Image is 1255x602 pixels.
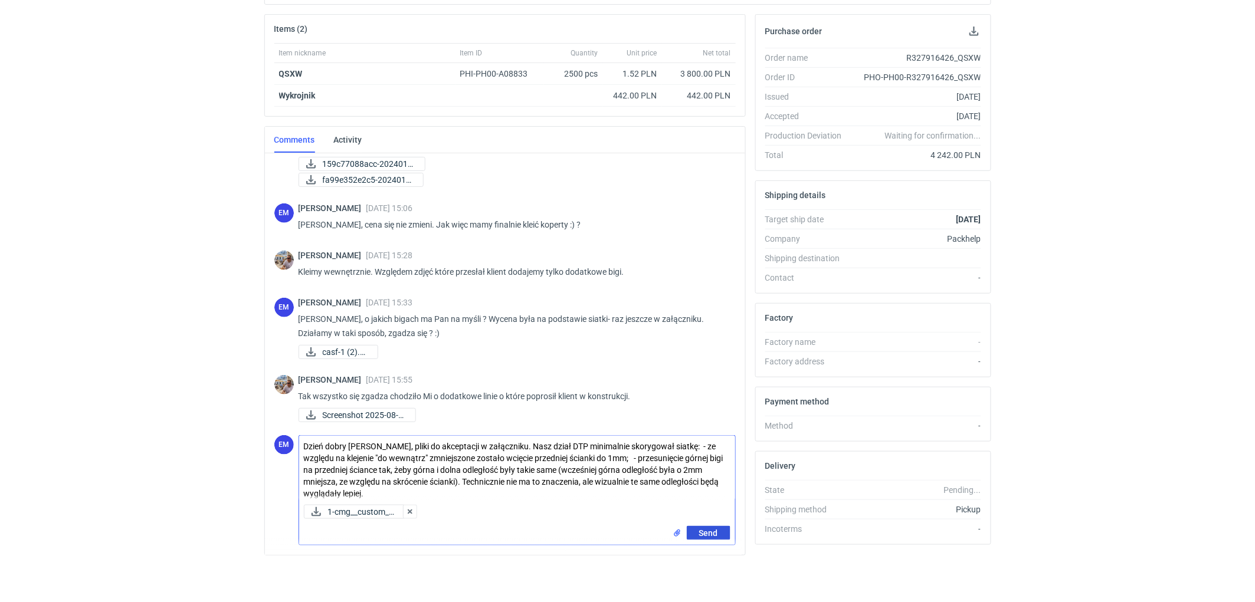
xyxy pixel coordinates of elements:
div: Accepted [765,110,851,122]
a: QSXW [279,69,303,78]
em: Waiting for confirmation... [884,130,981,142]
p: Kleimy wewnętrznie. Względem zdjęć które przesłał klient dodajemy tylko dodatkowe bigi. [299,265,726,279]
div: 159c77088acc-20240131_084752.jpg [299,157,417,171]
div: Method [765,420,851,432]
div: Ewelina Macek [274,435,294,455]
a: fa99e352e2c5-2024013... [299,173,424,187]
div: PHI-PH00-A08833 [460,68,539,80]
div: 1.52 PLN [608,68,657,80]
a: 159c77088acc-2024013... [299,157,425,171]
span: Quantity [571,48,598,58]
figcaption: EM [274,298,294,317]
span: Item ID [460,48,483,58]
span: Screenshot 2025-08-0... [323,409,406,422]
div: 1-cmg__custom____QSXW__d0__oR327916426__outside.pdf-cmg__custom____QSXW__d..._CG.p1.pdf [304,505,405,519]
figcaption: EM [274,435,294,455]
div: PHO-PH00-R327916426_QSXW [851,71,981,83]
h2: Delivery [765,461,796,471]
h2: Shipping details [765,190,826,200]
div: fa99e352e2c5-20240131_084758.jpg [299,173,417,187]
button: Send [687,526,730,540]
h2: Factory [765,313,794,323]
div: - [851,420,981,432]
h2: Purchase order [765,27,823,36]
div: Total [765,149,851,161]
div: 442.00 PLN [608,90,657,101]
a: Screenshot 2025-08-0... [299,408,416,422]
span: [PERSON_NAME] [299,203,366,213]
span: fa99e352e2c5-2024013... [323,173,414,186]
span: Item nickname [279,48,326,58]
button: Download PO [967,24,981,38]
img: Michał Palasek [274,251,294,270]
img: Michał Palasek [274,375,294,394]
p: [PERSON_NAME], cena się nie zmieni. Jak więc mamy finalnie kleić koperty :) ? [299,218,726,232]
textarea: Dzień dobry [PERSON_NAME], pliki do akceptacji w załączniku. Nasz dział DTP minimalnie skorygował... [299,436,735,500]
div: 3 800.00 PLN [667,68,731,80]
div: Pickup [851,504,981,515]
a: Comments [274,127,315,153]
p: Tak wszystko się zgadza chodziło Mi o dodatkowe linie o które poprosił klient w konstrukcji. [299,389,726,403]
a: Activity [334,127,362,153]
span: [PERSON_NAME] [299,251,366,260]
span: Unit price [627,48,657,58]
div: 442.00 PLN [667,90,731,101]
div: - [851,523,981,535]
div: Target ship date [765,213,851,225]
span: [PERSON_NAME] [299,298,366,307]
div: Factory address [765,356,851,367]
div: Factory name [765,336,851,348]
div: Ewelina Macek [274,203,294,223]
span: [DATE] 15:06 [366,203,413,213]
div: Order name [765,52,851,64]
div: [DATE] [851,91,981,103]
div: Incoterms [765,523,851,535]
span: [PERSON_NAME] [299,375,366,384]
em: Pending... [943,485,981,495]
span: 1-cmg__custom__... [328,505,395,518]
div: Shipping method [765,504,851,515]
span: [DATE] 15:55 [366,375,413,384]
span: [DATE] 15:33 [366,298,413,307]
strong: [DATE] [956,215,981,224]
div: 4 242.00 PLN [851,149,981,161]
div: Contact [765,272,851,284]
span: casf-1 (2).pdf [323,346,368,358]
p: [PERSON_NAME], o jakich bigach ma Pan na myśli ? Wycena była na podstawie siatki- raz jeszcze w z... [299,312,726,340]
div: Screenshot 2025-08-06 at 15.55.20.png [299,408,416,422]
span: Send [699,529,718,537]
div: Ewelina Macek [274,298,294,317]
span: [DATE] 15:28 [366,251,413,260]
strong: Wykrojnik [279,91,316,100]
div: - [851,336,981,348]
div: Production Deviation [765,130,851,142]
div: - [851,272,981,284]
div: Order ID [765,71,851,83]
span: 159c77088acc-2024013... [323,157,415,170]
div: [DATE] [851,110,981,122]
h2: Payment method [765,397,830,406]
div: Shipping destination [765,252,851,264]
span: Net total [703,48,731,58]
button: 1-cmg__custom__... [304,505,405,519]
div: Company [765,233,851,245]
div: - [851,356,981,367]
h2: Items (2) [274,24,308,34]
div: Packhelp [851,233,981,245]
div: State [765,484,851,496]
div: Issued [765,91,851,103]
div: R327916426_QSXW [851,52,981,64]
figcaption: EM [274,203,294,223]
div: 2500 pcs [544,63,603,85]
a: casf-1 (2).pdf [299,345,378,359]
